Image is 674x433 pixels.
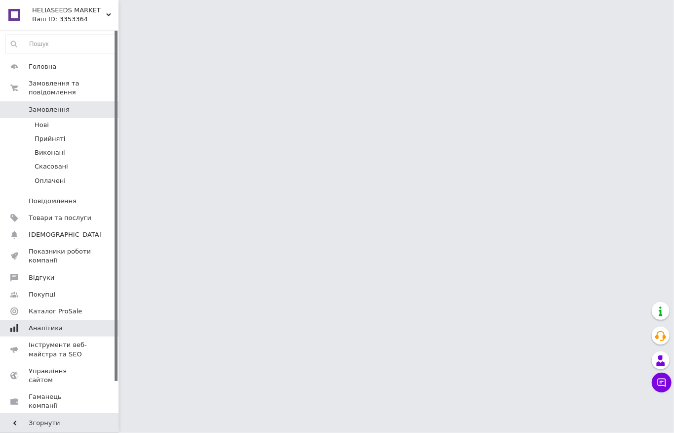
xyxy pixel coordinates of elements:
span: Замовлення [29,105,70,114]
span: Скасовані [35,162,68,171]
span: [DEMOGRAPHIC_DATA] [29,230,102,239]
span: Аналітика [29,324,63,333]
span: Каталог ProSale [29,307,82,316]
span: Показники роботи компанії [29,247,91,265]
span: Оплачені [35,176,66,185]
span: Інструменти веб-майстра та SEO [29,341,91,358]
span: Покупці [29,290,55,299]
span: Нові [35,121,49,130]
span: Головна [29,62,56,71]
span: Прийняті [35,134,65,143]
span: Виконані [35,148,65,157]
span: Повідомлення [29,197,77,206]
span: Управління сайтом [29,367,91,385]
span: HELIASEEDS MARKET [32,6,106,15]
span: Замовлення та повідомлення [29,79,119,97]
input: Пошук [5,35,116,53]
span: Товари та послуги [29,214,91,222]
button: Чат з покупцем [652,373,672,392]
span: Гаманець компанії [29,392,91,410]
span: Відгуки [29,273,54,282]
div: Ваш ID: 3353364 [32,15,119,24]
